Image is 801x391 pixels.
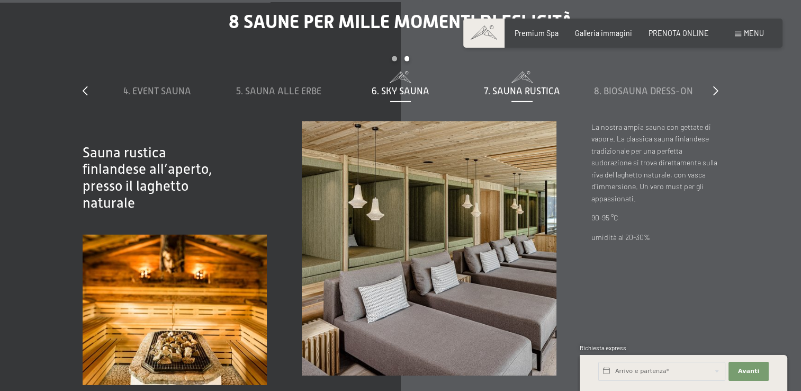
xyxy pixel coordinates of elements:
span: 8. Biosauna dress-on [594,86,693,96]
span: 7. Sauna rustica [484,86,560,96]
span: 4. Event Sauna [123,86,191,96]
button: Avanti [728,362,769,381]
p: 90-95 °C [591,212,718,224]
p: La nostra ampia sauna con gettate di vapore. La classica sauna finlandese tradizionale per una pe... [591,121,718,205]
p: umidità al 20-30% [591,232,718,244]
span: Menu [744,29,764,38]
div: Carousel Page 2 (Current Slide) [404,56,410,61]
span: Avanti [738,367,759,376]
div: Carousel Page 1 [392,56,397,61]
span: 8 saune per mille momenti di felicità [229,11,573,32]
a: PRENOTA ONLINE [649,29,709,38]
span: Sauna rustica finlandese all’aperto, presso il laghetto naturale [83,145,212,211]
span: 5. Sauna alle erbe [236,86,321,96]
a: Premium Spa [515,29,559,38]
span: 6. Sky Sauna [372,86,429,96]
img: Vacanze wellness in Alto Adige: 7.700m² di spa, 10 saune e… [302,121,556,376]
span: Richiesta express [580,344,626,351]
a: Galleria immagini [575,29,632,38]
div: Carousel Pagination [96,56,704,70]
